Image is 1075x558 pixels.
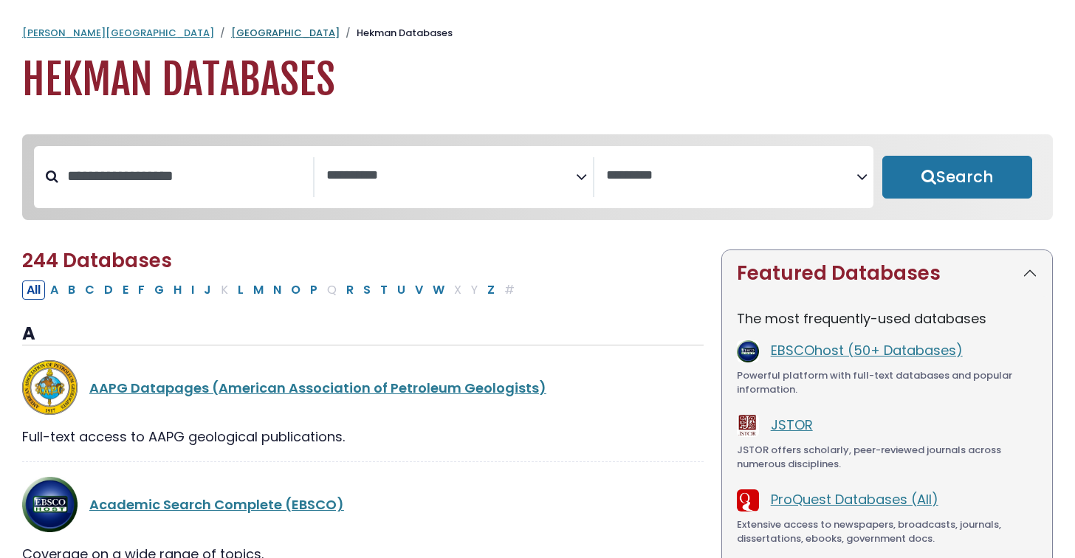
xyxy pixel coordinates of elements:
[22,26,214,40] a: [PERSON_NAME][GEOGRAPHIC_DATA]
[249,280,268,300] button: Filter Results M
[100,280,117,300] button: Filter Results D
[771,416,813,434] a: JSTOR
[606,168,856,184] textarea: Search
[359,280,375,300] button: Filter Results S
[428,280,449,300] button: Filter Results W
[483,280,499,300] button: Filter Results Z
[737,517,1037,546] div: Extensive access to newspapers, broadcasts, journals, dissertations, ebooks, government docs.
[22,323,704,345] h3: A
[63,280,80,300] button: Filter Results B
[722,250,1052,297] button: Featured Databases
[376,280,392,300] button: Filter Results T
[326,168,577,184] textarea: Search
[118,280,133,300] button: Filter Results E
[737,443,1037,472] div: JSTOR offers scholarly, peer-reviewed journals across numerous disciplines.
[269,280,286,300] button: Filter Results N
[199,280,216,300] button: Filter Results J
[882,156,1032,199] button: Submit for Search Results
[89,379,546,397] a: AAPG Datapages (American Association of Petroleum Geologists)
[22,134,1053,220] nav: Search filters
[737,368,1037,397] div: Powerful platform with full-text databases and popular information.
[187,280,199,300] button: Filter Results I
[306,280,322,300] button: Filter Results P
[22,427,704,447] div: Full-text access to AAPG geological publications.
[342,280,358,300] button: Filter Results R
[134,280,149,300] button: Filter Results F
[22,26,1053,41] nav: breadcrumb
[22,280,45,300] button: All
[233,280,248,300] button: Filter Results L
[771,341,963,359] a: EBSCOhost (50+ Databases)
[46,280,63,300] button: Filter Results A
[771,490,938,509] a: ProQuest Databases (All)
[150,280,168,300] button: Filter Results G
[22,55,1053,105] h1: Hekman Databases
[231,26,340,40] a: [GEOGRAPHIC_DATA]
[80,280,99,300] button: Filter Results C
[411,280,427,300] button: Filter Results V
[393,280,410,300] button: Filter Results U
[58,164,313,188] input: Search database by title or keyword
[737,309,1037,328] p: The most frequently-used databases
[89,495,344,514] a: Academic Search Complete (EBSCO)
[22,247,172,274] span: 244 Databases
[340,26,453,41] li: Hekman Databases
[22,280,521,298] div: Alpha-list to filter by first letter of database name
[286,280,305,300] button: Filter Results O
[169,280,186,300] button: Filter Results H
